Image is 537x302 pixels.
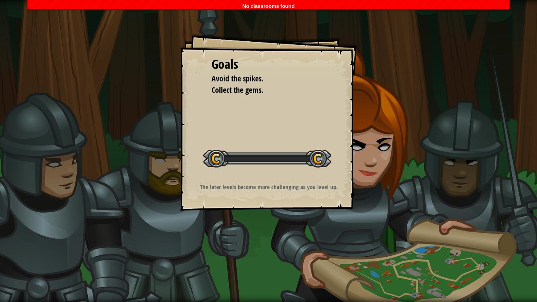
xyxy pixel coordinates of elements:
[243,3,295,9] span: No classrooms found
[211,73,263,84] span: Avoid the spikes.
[190,183,348,191] p: The later levels become more challenging as you level up.
[202,85,324,96] li: Collect the gems.
[211,55,326,74] div: Goals
[202,73,324,85] li: Avoid the spikes.
[211,85,263,95] span: Collect the gems.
